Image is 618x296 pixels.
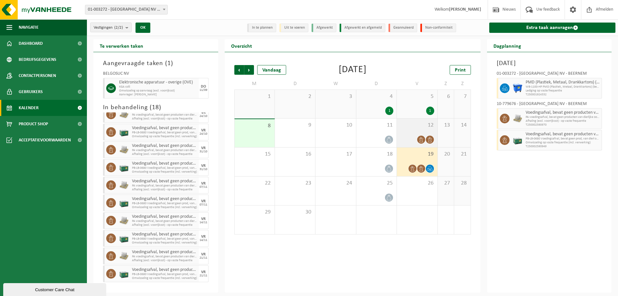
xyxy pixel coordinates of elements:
span: Omwisseling op vaste frequentie (incl. verwerking) [132,241,197,245]
span: Contactpersonen [19,68,56,84]
count: (2/2) [114,25,123,30]
span: Kalender [19,100,39,116]
td: D [275,78,315,90]
span: 7 [457,93,467,100]
span: 14 [457,122,467,129]
span: Voedingsafval, bevat geen producten van dierlijke oorsprong, gemengde verpakking (exclusief glas) [132,143,197,148]
img: LP-PA-00000-WDN-11 [119,216,129,225]
td: M [234,78,275,90]
div: VR [201,164,206,168]
span: 15 [238,151,271,158]
button: OK [136,23,150,33]
div: VR [201,217,206,221]
span: Elektronische apparatuur - overige (OVE) [119,80,197,85]
span: 11 [360,122,393,129]
li: In te plannen [247,24,276,32]
span: 01-003272 - BELGOSUC NV - BEERNEM [85,5,167,14]
span: 17 [319,151,352,158]
span: 4 [360,93,393,100]
span: PB-LB-0680 Voedingsafval, bevat geen prod, van dierl oorspr [132,202,197,205]
div: 14/11 [200,221,207,224]
div: 11/09 [200,89,207,92]
td: V [397,78,437,90]
td: Z [454,78,471,90]
iframe: chat widget [3,282,108,296]
h3: [DATE] [497,59,602,68]
span: Voedingsafval, bevat geen producten van dierlijke oorsprong, gemengde verpakking (exclusief glas) [526,132,600,137]
span: 25 [360,180,393,187]
img: PB-LB-0680-HPE-GN-01 [119,234,129,243]
span: PB-LB-0680 Voedingsafval, bevat geen prod, van dierl oorspr [132,131,197,135]
span: Voedingsafval, bevat geen producten van dierlijke oorsprong, gemengde verpakking (exclusief glas) [526,110,600,115]
span: Omwisseling op aanvraag (excl. voorrijkost) [119,89,197,93]
span: PB-LB-0680 Voedingsafval, bevat geen prod, van dierl oorspr [526,137,600,141]
span: 27 [441,180,451,187]
span: PA voedingsafval, bevat geen producten van dierlijke oorspr, [132,255,197,259]
span: 23 [278,180,312,187]
span: 21 [457,151,467,158]
div: 24/10 [200,132,207,136]
span: Voedingsafval, bevat geen producten van dierlijke oorsprong, gemengde verpakking (exclusief glas) [132,126,197,131]
img: PB-LB-0680-HPE-GN-01 [119,127,129,137]
span: Navigatie [19,19,39,35]
span: 29 [238,209,271,216]
div: 31/10 [200,150,207,153]
img: WB-1100-HPE-BE-01 [513,83,522,93]
img: PB-LB-0680-HPE-GN-01 [119,198,129,208]
span: Afhaling (excl. voorrijkost) - op vaste frequentie [132,259,197,263]
span: Omwisseling op vaste frequentie (incl. verwerking) [132,170,197,174]
span: Omwisseling op vaste frequentie (incl. verwerking) [132,276,197,280]
li: Geannuleerd [389,24,417,32]
span: 01-003272 - BELGOSUC NV - BEERNEM [85,5,168,14]
span: PA voedingsafval, bevat geen producten van dierlijke oorspr, [132,113,197,117]
span: 9 [278,122,312,129]
li: Afgewerkt en afgemeld [340,24,385,32]
img: PB-LB-0680-HPE-GN-01 [119,269,129,279]
span: Bedrijfsgegevens [19,52,56,68]
span: Vestigingen [94,23,123,33]
td: D [356,78,397,90]
td: W [315,78,356,90]
div: VR [201,182,206,186]
span: 24 [319,180,352,187]
span: PB-LB-0680 Voedingsafval, bevat geen prod, van dierl oorspr [132,166,197,170]
img: LP-PA-00000-WDN-11 [119,145,129,155]
div: 07/11 [200,203,207,206]
span: Product Shop [19,116,48,132]
strong: [PERSON_NAME] [449,7,481,12]
span: Lediging op vaste frequentie [526,89,600,93]
span: Print [455,68,466,73]
a: Extra taak aanvragen [489,23,616,33]
h2: Dagplanning [487,39,528,52]
div: VR [201,199,206,203]
div: VR [201,253,206,256]
li: Afgewerkt [312,24,336,32]
span: 19 [400,151,434,158]
div: 31/10 [200,168,207,171]
span: 22 [238,180,271,187]
h3: Aangevraagde taken ( ) [103,59,209,68]
div: 1 [385,107,393,115]
span: Voedingsafval, bevat geen producten van dierlijke oorsprong, gemengde verpakking (exclusief glas) [132,250,197,255]
span: Omwisseling op vaste frequentie (incl. verwerking) [526,141,600,145]
span: Afhaling (excl. voorrijkost) - op vaste frequentie [132,117,197,121]
img: LP-PA-00000-WDN-11 [513,114,522,123]
li: Non-conformiteit [420,24,456,32]
div: 14/11 [200,239,207,242]
span: 18 [360,151,393,158]
div: 1 [426,107,434,115]
span: Omwisseling op vaste frequentie (incl. verwerking) [132,135,197,138]
span: 18 [152,104,159,111]
span: PB-LB-0680 Voedingsafval, bevat geen prod, van dierl oorspr [132,272,197,276]
span: 1 [238,93,271,100]
span: Dashboard [19,35,43,52]
span: PA voedingsafval, bevat geen producten van dierlijke oorspr, [526,115,600,119]
span: 8 [238,122,271,129]
div: 10-779676 - [GEOGRAPHIC_DATA] NV - BEERNEM [497,102,602,108]
span: PA voedingsafval, bevat geen producten van dierlijke oorspr, [132,184,197,188]
span: 1 [167,60,171,67]
div: VR [201,146,206,150]
span: Voedingsafval, bevat geen producten van dierlijke oorsprong, gemengde verpakking (exclusief glas) [132,267,197,272]
img: LP-PA-00000-WDN-11 [119,110,129,119]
